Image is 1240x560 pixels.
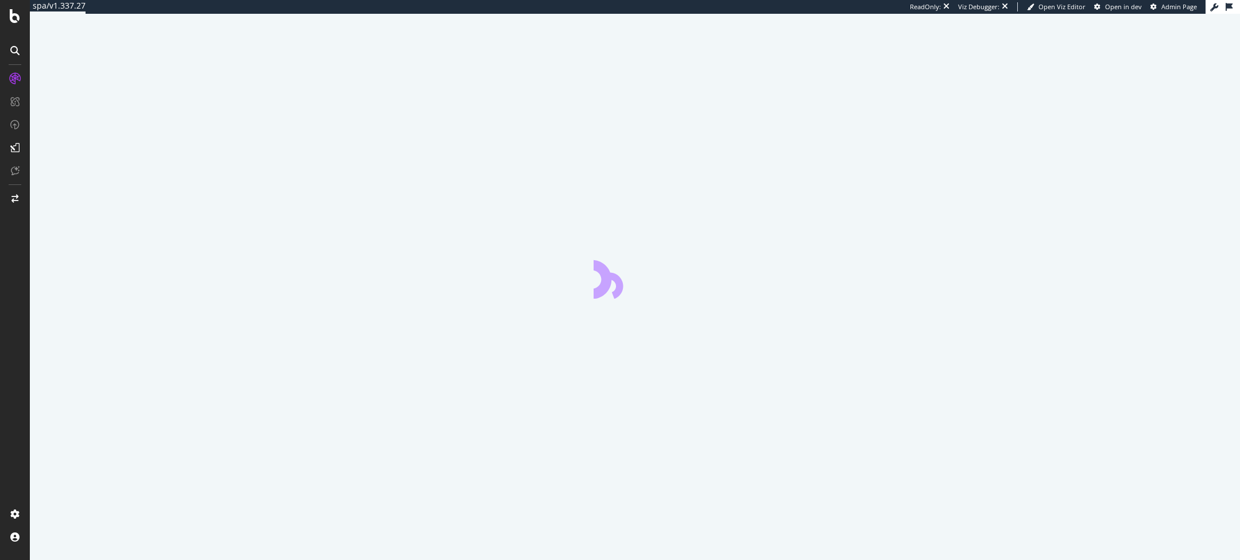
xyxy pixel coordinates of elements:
div: animation [594,257,676,299]
a: Open Viz Editor [1027,2,1086,11]
span: Open in dev [1105,2,1142,11]
a: Open in dev [1094,2,1142,11]
span: Open Viz Editor [1038,2,1086,11]
div: Viz Debugger: [958,2,999,11]
span: Admin Page [1161,2,1197,11]
div: ReadOnly: [910,2,941,11]
a: Admin Page [1150,2,1197,11]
